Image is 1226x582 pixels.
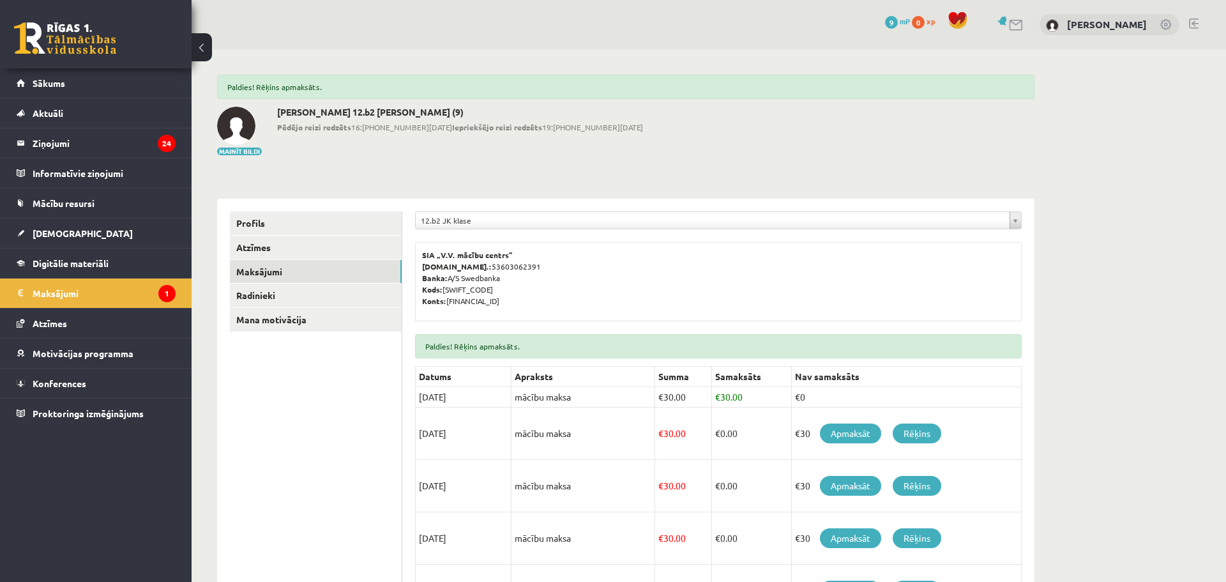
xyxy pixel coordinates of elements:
a: Informatīvie ziņojumi [17,158,176,188]
span: Konferences [33,378,86,389]
b: Iepriekšējo reizi redzēts [452,122,542,132]
span: 0 [912,16,925,29]
button: Mainīt bildi [217,148,262,155]
legend: Informatīvie ziņojumi [33,158,176,188]
span: € [715,427,720,439]
h2: [PERSON_NAME] 12.b2 [PERSON_NAME] (9) [277,107,643,118]
th: Samaksāts [711,367,791,387]
td: €30 [791,408,1021,460]
a: Apmaksāt [820,424,881,443]
a: Motivācijas programma [17,339,176,368]
th: Datums [416,367,511,387]
legend: Maksājumi [33,279,176,308]
a: Mācību resursi [17,188,176,218]
a: Mana motivācija [230,308,402,332]
td: 30.00 [655,387,712,408]
td: 0.00 [711,408,791,460]
p: 53603062391 A/S Swedbanka [SWIFT_CODE] [FINANCIAL_ID] [422,249,1015,307]
td: mācību maksa [511,387,655,408]
a: Proktoringa izmēģinājums [17,399,176,428]
td: 30.00 [655,512,712,565]
img: Daniels Kirjanovs [1046,19,1059,32]
b: Banka: [422,273,448,283]
a: Sākums [17,68,176,98]
td: €30 [791,512,1021,565]
a: Rēķins [893,476,941,496]
a: [DEMOGRAPHIC_DATA] [17,218,176,248]
td: 0.00 [711,512,791,565]
span: Digitālie materiāli [33,257,109,269]
span: Sākums [33,77,65,89]
span: € [715,391,720,402]
td: €0 [791,387,1021,408]
b: Kods: [422,284,443,295]
img: Daniels Kirjanovs [217,107,255,145]
span: 12.b2 JK klase [421,212,1004,229]
a: Profils [230,211,402,235]
a: Apmaksāt [820,476,881,496]
td: €30 [791,460,1021,512]
span: Motivācijas programma [33,348,133,359]
span: 16:[PHONE_NUMBER][DATE] 19:[PHONE_NUMBER][DATE] [277,121,643,133]
span: Atzīmes [33,318,67,329]
a: [PERSON_NAME] [1067,18,1147,31]
span: € [658,480,663,491]
b: SIA „V.V. mācību centrs” [422,250,513,260]
td: [DATE] [416,512,511,565]
td: mācību maksa [511,460,655,512]
div: Paldies! Rēķins apmaksāts. [217,75,1034,99]
a: Atzīmes [17,309,176,338]
span: € [658,532,663,544]
td: [DATE] [416,408,511,460]
td: 0.00 [711,460,791,512]
span: € [715,532,720,544]
b: [DOMAIN_NAME].: [422,261,492,272]
a: Rīgas 1. Tālmācības vidusskola [14,22,116,54]
td: [DATE] [416,460,511,512]
td: 30.00 [711,387,791,408]
a: Rēķins [893,528,941,548]
a: Maksājumi [230,260,402,284]
span: € [715,480,720,491]
td: 30.00 [655,408,712,460]
span: € [658,427,663,439]
a: Maksājumi1 [17,279,176,308]
div: Paldies! Rēķins apmaksāts. [415,334,1022,358]
span: mP [900,16,910,26]
th: Nav samaksāts [791,367,1021,387]
span: Proktoringa izmēģinājums [33,408,144,419]
th: Apraksts [511,367,655,387]
span: Aktuāli [33,107,63,119]
a: Digitālie materiāli [17,249,176,278]
b: Pēdējo reizi redzēts [277,122,351,132]
a: Atzīmes [230,236,402,259]
i: 24 [158,135,176,152]
span: [DEMOGRAPHIC_DATA] [33,227,133,239]
td: [DATE] [416,387,511,408]
span: Mācību resursi [33,197,95,209]
th: Summa [655,367,712,387]
a: 0 xp [912,16,941,26]
td: 30.00 [655,460,712,512]
td: mācību maksa [511,408,655,460]
a: Konferences [17,369,176,398]
a: Aktuāli [17,98,176,128]
a: 9 mP [885,16,910,26]
legend: Ziņojumi [33,128,176,158]
span: 9 [885,16,898,29]
span: € [658,391,663,402]
td: mācību maksa [511,512,655,565]
a: Radinieki [230,284,402,307]
b: Konts: [422,296,446,306]
a: Apmaksāt [820,528,881,548]
span: xp [927,16,935,26]
i: 1 [158,285,176,302]
a: Rēķins [893,424,941,443]
a: Ziņojumi24 [17,128,176,158]
a: 12.b2 JK klase [416,212,1021,229]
